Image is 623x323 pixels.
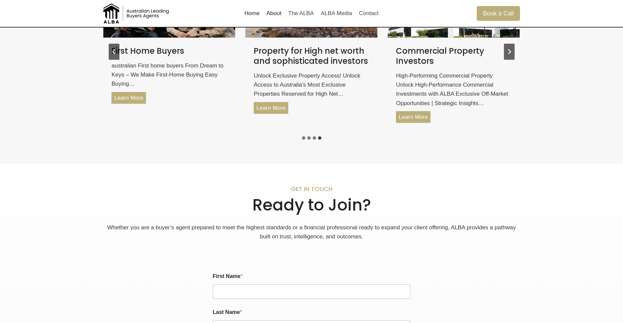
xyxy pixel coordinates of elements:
[307,136,311,140] button: Go to slide 2
[213,309,410,315] label: Last Name
[213,273,410,279] label: First Name
[241,5,263,21] a: Home
[103,3,170,24] img: Australian Leading Buyers Agents
[263,5,285,21] a: About
[111,92,146,104] a: Learn More
[285,5,317,21] a: The ALBA
[396,71,511,123] div: High-Performing Commercial Property Unlock High-Performance Commercial Investments with ALBA Excl...
[313,136,316,140] button: Go to slide 3
[356,5,382,21] a: Contact
[111,46,227,56] a: First Home Buyers
[396,111,430,123] a: Learn More
[103,223,520,241] p: Whether you are a buyer’s agent prepared to meet the highest standards or a financial professiona...
[241,5,382,21] nav: Primary Navigation
[103,195,520,215] h2: Ready to Join?
[103,135,520,141] ul: Select a slide to show
[318,136,321,140] button: Go to slide 4
[477,6,520,20] a: Book a Call
[111,61,227,104] div: australian First home buyers From Dream to Keys – We Make First-Home Buying Easy Buying…
[254,46,369,66] a: Property for High net worth and sophisticated investors
[109,44,119,60] button: Previous slide
[254,102,288,114] a: Learn More
[103,185,520,193] h6: Get in touch
[504,44,515,60] button: Go to first slide
[396,46,511,66] a: Commercial Property Investors
[317,5,356,21] a: ALBA Media
[254,71,369,114] div: Unlock Exclusive Property Access! Unlock Access to Australia’s Most Exclusive Properties Reserved...
[302,136,305,140] button: Go to slide 1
